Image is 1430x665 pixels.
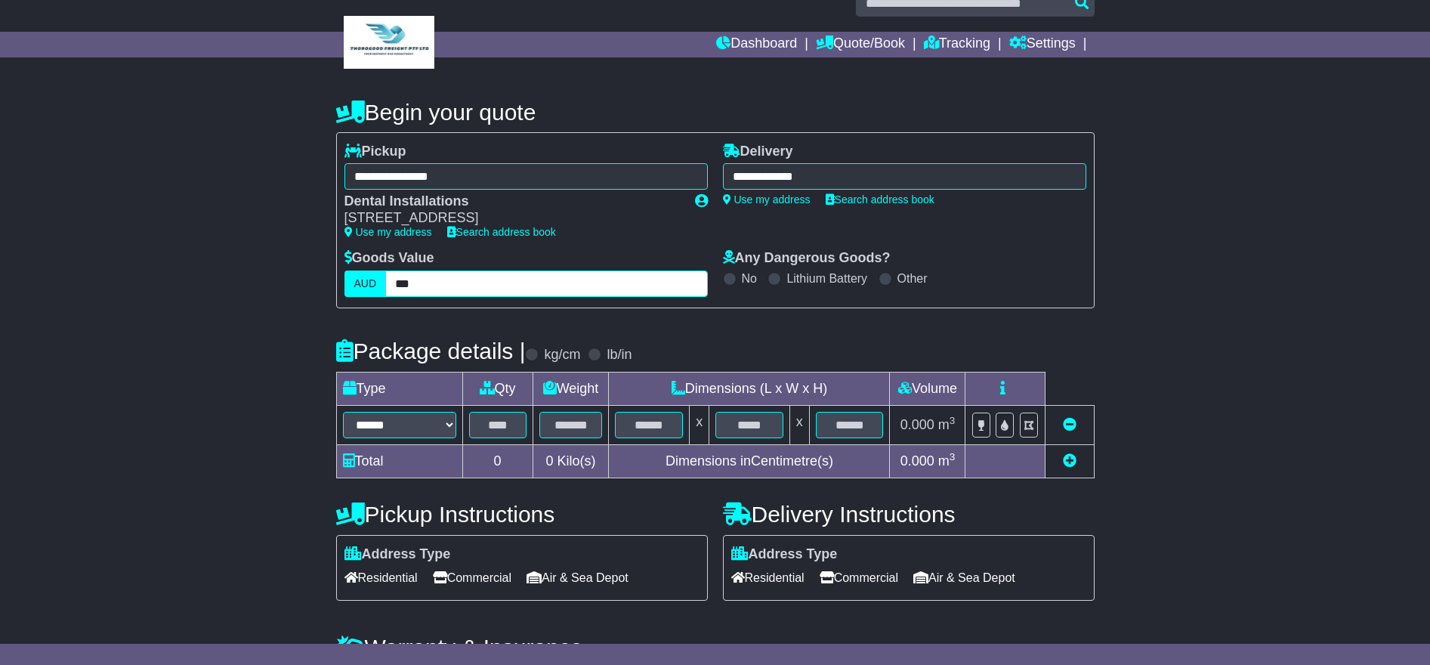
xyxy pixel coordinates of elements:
[938,417,956,432] span: m
[826,193,934,206] a: Search address book
[723,193,811,206] a: Use my address
[1009,32,1076,57] a: Settings
[723,144,793,160] label: Delivery
[533,444,609,478] td: Kilo(s)
[950,451,956,462] sup: 3
[938,453,956,469] span: m
[336,444,462,478] td: Total
[609,444,890,478] td: Dimensions in Centimetre(s)
[1063,417,1076,432] a: Remove this item
[950,415,956,426] sup: 3
[344,193,680,210] div: Dental Installations
[607,347,632,363] label: lb/in
[336,100,1095,125] h4: Begin your quote
[336,372,462,405] td: Type
[609,372,890,405] td: Dimensions (L x W x H)
[545,453,553,469] span: 0
[336,635,1095,660] h4: Warranty & Insurance
[336,339,526,363] h4: Package details |
[433,566,511,589] span: Commercial
[462,372,533,405] td: Qty
[890,372,965,405] td: Volume
[344,546,451,563] label: Address Type
[731,546,838,563] label: Address Type
[731,566,805,589] span: Residential
[533,372,609,405] td: Weight
[336,502,708,527] h4: Pickup Instructions
[900,417,934,432] span: 0.000
[344,271,387,297] label: AUD
[820,566,898,589] span: Commercial
[1063,453,1076,469] a: Add new item
[789,405,809,444] td: x
[816,32,905,57] a: Quote/Book
[344,250,434,267] label: Goods Value
[723,502,1095,527] h4: Delivery Instructions
[690,405,709,444] td: x
[344,566,418,589] span: Residential
[786,271,867,286] label: Lithium Battery
[447,226,556,238] a: Search address book
[344,226,432,238] a: Use my address
[344,144,406,160] label: Pickup
[723,250,891,267] label: Any Dangerous Goods?
[924,32,990,57] a: Tracking
[344,210,680,227] div: [STREET_ADDRESS]
[544,347,580,363] label: kg/cm
[527,566,629,589] span: Air & Sea Depot
[742,271,757,286] label: No
[900,453,934,469] span: 0.000
[897,271,928,286] label: Other
[913,566,1015,589] span: Air & Sea Depot
[716,32,797,57] a: Dashboard
[462,444,533,478] td: 0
